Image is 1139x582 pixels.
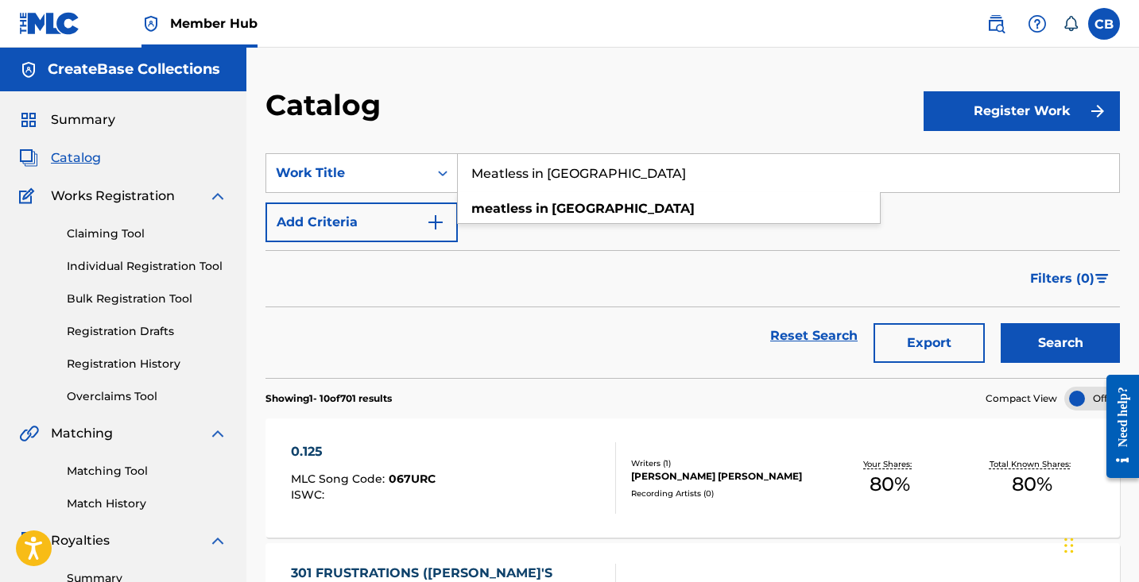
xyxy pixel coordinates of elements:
[19,60,38,79] img: Accounts
[986,14,1005,33] img: search
[19,110,115,129] a: SummarySummary
[1088,102,1107,121] img: f7272a7cc735f4ea7f67.svg
[426,213,445,232] img: 9d2ae6d4665cec9f34b9.svg
[51,110,115,129] span: Summary
[762,318,866,353] a: Reset Search
[1088,8,1120,40] div: User Menu
[19,424,39,443] img: Matching
[874,323,985,363] button: Export
[924,91,1120,131] button: Register Work
[291,472,389,486] span: MLC Song Code :
[265,153,1120,378] form: Search Form
[19,531,38,550] img: Royalties
[19,187,40,206] img: Works Registration
[51,187,175,206] span: Works Registration
[1028,14,1047,33] img: help
[1012,470,1052,499] span: 80 %
[1030,269,1094,288] span: Filters ( 0 )
[67,495,227,512] a: Match History
[1063,16,1079,32] div: Notifications
[536,201,548,216] strong: in
[67,356,227,372] a: Registration History
[986,391,1057,406] span: Compact View
[170,14,258,33] span: Member Hub
[990,458,1075,470] p: Total Known Shares:
[471,201,533,216] strong: meatless
[291,442,436,461] div: 0.125
[389,472,436,486] span: 067URC
[1021,8,1053,40] div: Help
[265,87,389,123] h2: Catalog
[265,202,458,242] button: Add Criteria
[19,148,101,168] a: CatalogCatalog
[48,60,220,79] h5: CreateBase Collections
[208,531,227,550] img: expand
[980,8,1012,40] a: Public Search
[863,458,916,470] p: Your Shares:
[552,201,695,216] strong: [GEOGRAPHIC_DATA]
[1001,323,1120,363] button: Search
[631,488,819,499] div: Recording Artists ( 0 )
[1094,363,1139,491] iframe: Resource Center
[141,14,161,33] img: Top Rightsholder
[631,469,819,484] div: [PERSON_NAME] [PERSON_NAME]
[291,488,328,502] span: ISWC :
[1095,274,1109,283] img: filter
[51,148,101,168] span: Catalog
[67,323,227,340] a: Registration Drafts
[67,258,227,275] a: Individual Registration Tool
[265,391,392,406] p: Showing 1 - 10 of 701 results
[67,225,227,242] a: Claiming Tool
[265,418,1120,538] a: 0.125MLC Song Code:067URCISWC:Writers (1)[PERSON_NAME] [PERSON_NAME]Recording Artists (0)Your Sha...
[19,148,38,168] img: Catalog
[870,470,910,499] span: 80 %
[1064,522,1074,569] div: Drag
[208,187,227,206] img: expand
[51,424,113,443] span: Matching
[51,531,110,550] span: Royalties
[67,463,227,480] a: Matching Tool
[276,164,419,183] div: Work Title
[631,457,819,469] div: Writers ( 1 )
[1060,506,1139,582] iframe: Chat Widget
[208,424,227,443] img: expand
[67,388,227,405] a: Overclaims Tool
[1021,259,1120,299] button: Filters (0)
[19,110,38,129] img: Summary
[67,291,227,307] a: Bulk Registration Tool
[19,12,80,35] img: MLC Logo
